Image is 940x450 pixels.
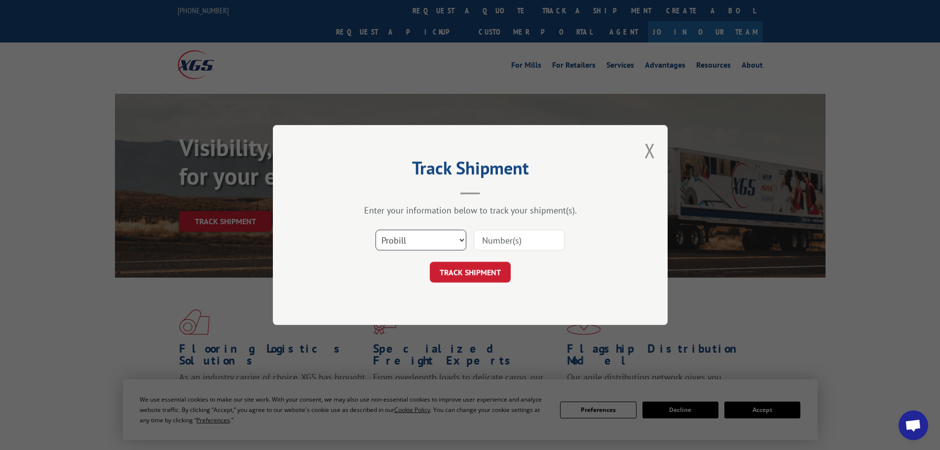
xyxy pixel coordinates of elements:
[322,161,618,180] h2: Track Shipment
[644,137,655,164] button: Close modal
[430,262,511,283] button: TRACK SHIPMENT
[899,410,928,440] div: Open chat
[474,230,564,250] input: Number(s)
[322,205,618,216] div: Enter your information below to track your shipment(s).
